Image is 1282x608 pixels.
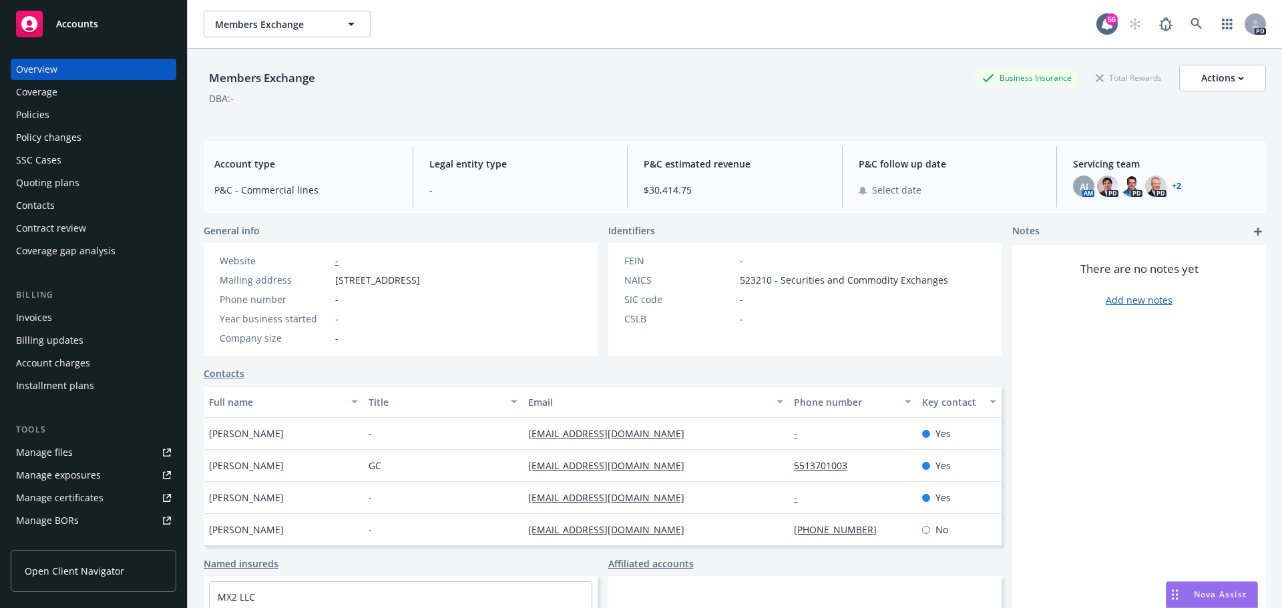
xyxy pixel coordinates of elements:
div: SIC code [624,292,734,306]
div: Key contact [922,395,982,409]
span: Notes [1012,224,1040,240]
div: Billing [11,288,176,302]
span: GC [369,459,381,473]
a: 5513701003 [794,459,858,472]
button: Members Exchange [204,11,371,37]
a: [EMAIL_ADDRESS][DOMAIN_NAME] [528,459,695,472]
span: Yes [935,459,951,473]
div: Title [369,395,503,409]
div: SSC Cases [16,149,61,171]
div: Account charges [16,352,90,374]
span: - [335,292,339,306]
span: Legal entity type [429,157,612,171]
div: Overview [16,59,57,80]
button: Nova Assist [1166,581,1258,608]
a: +2 [1172,182,1181,190]
span: Servicing team [1073,157,1255,171]
a: SSC Cases [11,149,176,171]
span: Nova Assist [1194,589,1247,600]
div: Manage exposures [16,465,101,486]
a: - [794,491,808,504]
span: P&C estimated revenue [644,157,826,171]
div: Company size [220,331,330,345]
div: Mailing address [220,273,330,287]
div: Actions [1201,65,1244,91]
div: Manage files [16,442,73,463]
span: P&C follow up date [859,157,1041,171]
button: Title [363,386,523,418]
span: [PERSON_NAME] [209,523,284,537]
a: Manage exposures [11,465,176,486]
div: Manage certificates [16,487,103,509]
div: Coverage [16,81,57,103]
div: Policies [16,104,49,125]
span: - [740,292,743,306]
a: Quoting plans [11,172,176,194]
a: Accounts [11,5,176,43]
div: Policy changes [16,127,81,148]
div: Total Rewards [1089,69,1168,86]
a: Manage certificates [11,487,176,509]
a: Installment plans [11,375,176,396]
div: Year business started [220,312,330,326]
div: Drag to move [1166,582,1183,607]
img: photo [1121,176,1142,197]
div: Email [528,395,769,409]
div: Contract review [16,218,86,239]
button: Key contact [917,386,1002,418]
button: Actions [1179,65,1266,91]
span: [PERSON_NAME] [209,426,284,440]
div: FEIN [624,254,734,268]
span: General info [204,224,260,238]
a: Contract review [11,218,176,239]
div: Coverage gap analysis [16,240,116,262]
a: - [794,427,808,440]
span: 523210 - Securities and Commodity Exchanges [740,273,948,287]
span: Account type [214,157,397,171]
a: Contacts [204,366,244,380]
span: Yes [935,491,951,505]
a: Billing updates [11,330,176,351]
a: Coverage [11,81,176,103]
span: [PERSON_NAME] [209,491,284,505]
span: - [740,254,743,268]
a: Affiliated accounts [608,557,694,571]
span: - [369,523,372,537]
img: photo [1097,176,1118,197]
a: [EMAIL_ADDRESS][DOMAIN_NAME] [528,523,695,536]
a: Switch app [1214,11,1241,37]
a: Start snowing [1122,11,1148,37]
a: Named insureds [204,557,278,571]
span: Select date [872,183,921,197]
a: Manage files [11,442,176,463]
div: Quoting plans [16,172,79,194]
span: - [335,312,339,326]
a: Policy changes [11,127,176,148]
button: Email [523,386,789,418]
span: $30,414.75 [644,183,826,197]
span: [STREET_ADDRESS] [335,273,420,287]
a: Coverage gap analysis [11,240,176,262]
div: Phone number [220,292,330,306]
span: Open Client Navigator [25,564,124,578]
span: Members Exchange [215,17,331,31]
div: Business Insurance [976,69,1078,86]
a: [EMAIL_ADDRESS][DOMAIN_NAME] [528,427,695,440]
a: Manage BORs [11,510,176,531]
span: AJ [1080,180,1088,194]
a: Add new notes [1106,293,1172,307]
div: Billing updates [16,330,83,351]
a: Policies [11,104,176,125]
span: Yes [935,426,951,440]
span: No [935,523,948,537]
span: There are no notes yet [1080,261,1199,277]
div: Summary of insurance [16,533,118,554]
span: - [429,183,612,197]
div: Phone number [794,395,896,409]
a: add [1250,224,1266,240]
a: [EMAIL_ADDRESS][DOMAIN_NAME] [528,491,695,504]
a: Invoices [11,307,176,328]
a: Contacts [11,195,176,216]
a: - [335,254,339,267]
div: Installment plans [16,375,94,396]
